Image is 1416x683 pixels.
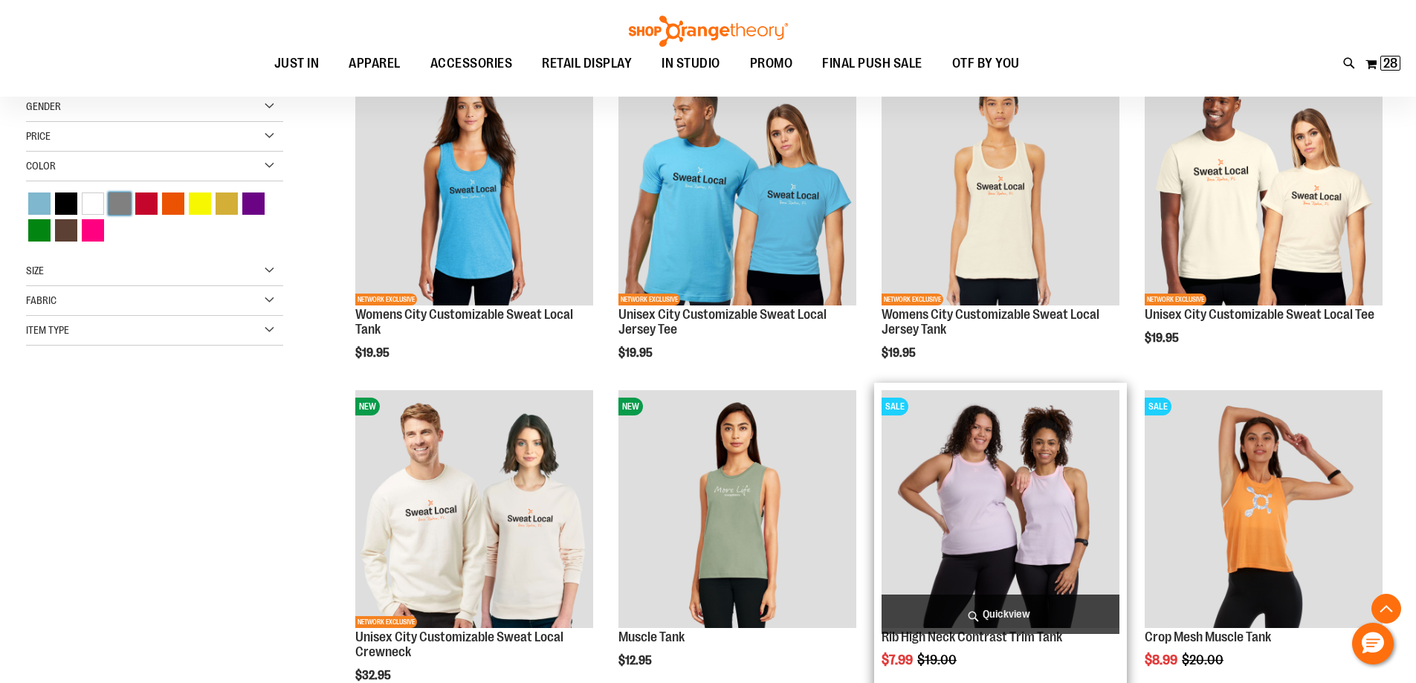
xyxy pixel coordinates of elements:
[355,616,417,628] span: NETWORK EXCLUSIVE
[348,60,601,397] div: product
[355,398,380,415] span: NEW
[882,653,915,667] span: $7.99
[618,294,680,305] span: NETWORK EXCLUSIVE
[26,130,51,142] span: Price
[187,190,213,217] a: Yellow
[750,47,793,80] span: PROMO
[26,265,44,276] span: Size
[80,190,106,217] a: White
[882,68,1119,305] img: City Customizable Jersey Racerback Tank
[618,68,856,305] img: Unisex City Customizable Fine Jersey Tee
[26,100,61,112] span: Gender
[882,398,908,415] span: SALE
[355,669,393,682] span: $32.95
[1145,294,1206,305] span: NETWORK EXCLUSIVE
[1145,629,1271,644] a: Crop Mesh Muscle Tank
[430,47,513,80] span: ACCESSORIES
[53,190,80,217] a: Black
[355,294,417,305] span: NETWORK EXCLUSIVE
[618,68,856,308] a: Unisex City Customizable Fine Jersey TeeNEWNETWORK EXCLUSIVE
[349,47,401,80] span: APPAREL
[1371,594,1401,624] button: Back To Top
[355,629,563,659] a: Unisex City Customizable Sweat Local Crewneck
[355,307,573,337] a: Womens City Customizable Sweat Local Tank
[355,346,392,360] span: $19.95
[355,68,593,308] a: City Customizable Perfect Racerback TankNEWNETWORK EXCLUSIVE
[952,47,1020,80] span: OTF BY YOU
[618,390,856,628] img: Muscle Tank
[618,390,856,630] a: Muscle TankNEW
[882,346,918,360] span: $19.95
[807,47,937,81] a: FINAL PUSH SALE
[882,390,1119,630] a: Rib Tank w/ Contrast Binding primary imageSALE
[1182,653,1226,667] span: $20.00
[26,190,53,217] a: Blue
[627,16,790,47] img: Shop Orangetheory
[882,307,1099,337] a: Womens City Customizable Sweat Local Jersey Tank
[882,390,1119,628] img: Rib Tank w/ Contrast Binding primary image
[26,324,69,336] span: Item Type
[735,47,808,81] a: PROMO
[26,160,56,172] span: Color
[106,190,133,217] a: Grey
[618,629,685,644] a: Muscle Tank
[618,654,654,667] span: $12.95
[1145,653,1180,667] span: $8.99
[274,47,320,80] span: JUST IN
[874,60,1127,397] div: product
[527,47,647,81] a: RETAIL DISPLAY
[1383,56,1397,71] span: 28
[1352,623,1394,664] button: Hello, have a question? Let’s chat.
[240,190,267,217] a: Purple
[542,47,632,80] span: RETAIL DISPLAY
[1145,68,1383,305] img: Image of Unisex City Customizable Very Important Tee
[259,47,334,81] a: JUST IN
[1145,331,1181,345] span: $19.95
[355,68,593,305] img: City Customizable Perfect Racerback Tank
[882,595,1119,634] a: Quickview
[937,47,1035,81] a: OTF BY YOU
[917,653,959,667] span: $19.00
[1145,398,1171,415] span: SALE
[334,47,416,80] a: APPAREL
[618,346,655,360] span: $19.95
[355,390,593,628] img: Image of Unisex City Customizable NuBlend Crewneck
[133,190,160,217] a: Red
[618,398,643,415] span: NEW
[1145,68,1383,308] a: Image of Unisex City Customizable Very Important TeeNEWNETWORK EXCLUSIVE
[1145,390,1383,628] img: Crop Mesh Muscle Tank primary image
[26,217,53,244] a: Green
[416,47,528,81] a: ACCESSORIES
[80,217,106,244] a: Pink
[1145,390,1383,630] a: Crop Mesh Muscle Tank primary imageSALE
[160,190,187,217] a: Orange
[355,390,593,630] a: Image of Unisex City Customizable NuBlend CrewneckNEWNETWORK EXCLUSIVE
[882,629,1062,644] a: Rib High Neck Contrast Trim Tank
[882,294,943,305] span: NETWORK EXCLUSIVE
[647,47,735,81] a: IN STUDIO
[1145,307,1374,322] a: Unisex City Customizable Sweat Local Tee
[662,47,720,80] span: IN STUDIO
[213,190,240,217] a: Gold
[26,294,56,306] span: Fabric
[822,47,922,80] span: FINAL PUSH SALE
[618,307,827,337] a: Unisex City Customizable Sweat Local Jersey Tee
[1137,60,1390,383] div: product
[53,217,80,244] a: Brown
[611,60,864,397] div: product
[882,68,1119,308] a: City Customizable Jersey Racerback TankNEWNETWORK EXCLUSIVE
